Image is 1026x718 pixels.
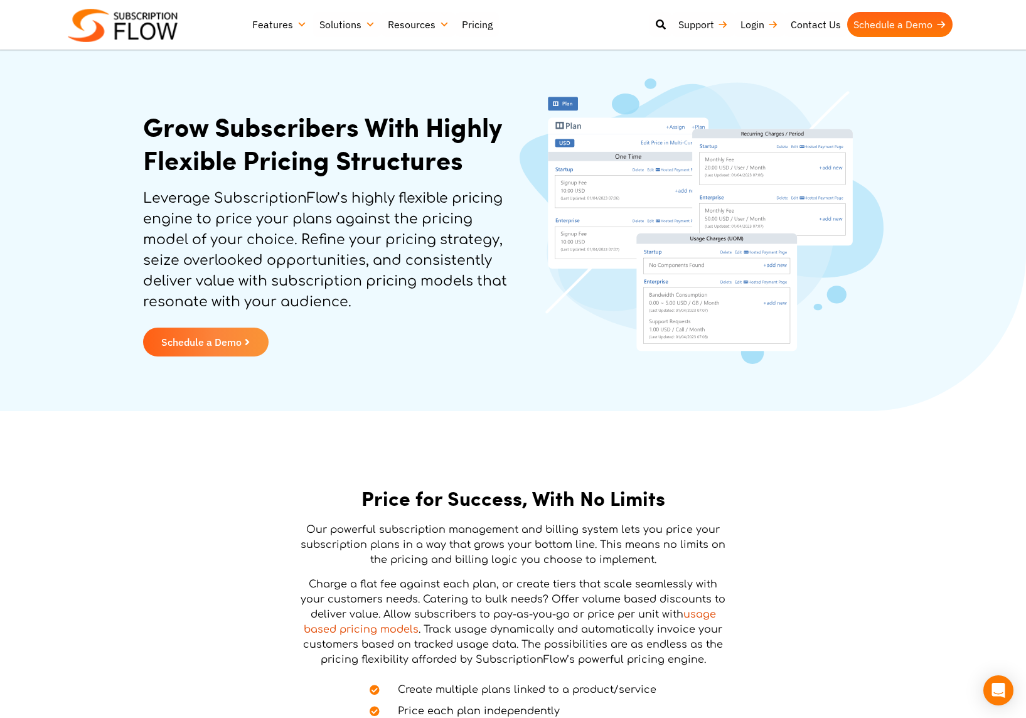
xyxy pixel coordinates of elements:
[161,337,242,347] span: Schedule a Demo
[143,188,507,313] p: Leverage SubscriptionFlow’s highly flexible pricing engine to price your plans against the pricin...
[300,522,727,567] p: Our powerful subscription management and billing system lets you price your subscription plans in...
[300,577,727,667] p: Charge a flat fee against each plan, or create tiers that scale seamlessly with your customers ne...
[734,12,784,37] a: Login
[313,12,382,37] a: Solutions
[300,486,727,510] h2: Price for Success, With No Limits
[143,110,507,176] h1: Grow Subscribers With Highly Flexible Pricing Structures
[246,12,313,37] a: Features
[68,9,178,42] img: Subscriptionflow
[456,12,499,37] a: Pricing
[672,12,734,37] a: Support
[304,609,716,635] a: usage based pricing models
[382,12,456,37] a: Resources
[784,12,847,37] a: Contact Us
[847,12,953,37] a: Schedule a Demo
[382,682,656,697] span: Create multiple plans linked to a product/service
[143,328,269,356] a: Schedule a Demo
[520,78,884,364] img: pricing-engine-banner
[983,675,1013,705] div: Open Intercom Messenger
